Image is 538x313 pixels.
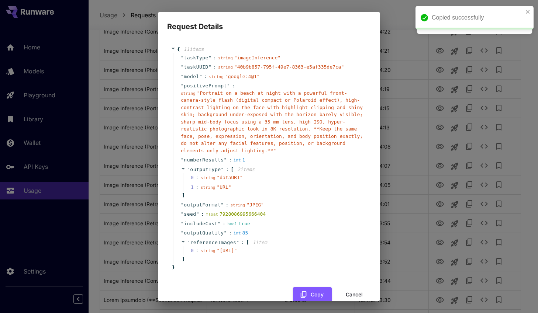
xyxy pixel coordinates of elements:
span: string [218,56,233,60]
span: ] [181,192,185,199]
button: Cancel [338,287,371,302]
div: : [196,184,199,191]
span: " [221,167,224,172]
span: " dataURI " [217,175,242,180]
span: 2 item s [237,167,255,172]
div: Copied successfully [432,13,523,22]
button: Copy [293,287,332,302]
span: " [181,74,184,79]
span: : [204,73,207,80]
span: " [181,64,184,70]
span: seed [184,211,196,218]
span: string [218,65,233,70]
span: 1 [191,184,201,191]
span: includeCost [184,220,218,227]
span: 11 item s [184,46,204,52]
span: " [187,240,190,245]
span: " [227,83,230,88]
div: 7928086995666404 [206,211,266,218]
span: int [234,231,241,236]
button: close [525,9,531,15]
span: " [187,167,190,172]
span: : [232,82,235,90]
span: " imageInference " [234,55,280,60]
span: " [181,157,184,163]
span: " [196,211,199,217]
span: string [209,74,224,79]
span: taskUUID [184,63,208,71]
div: 85 [234,229,248,237]
span: " Portrait on a beach at night with a powerful front-camera-style flash (digital compact or Polar... [181,90,363,153]
span: model [184,73,199,80]
span: " [218,221,221,226]
span: 0 [191,247,201,254]
h2: Request Details [158,12,380,32]
span: outputFormat [184,201,221,209]
span: referenceImages [190,240,236,245]
span: " [181,230,184,236]
span: " JPEG " [246,202,264,208]
span: string [230,203,245,208]
span: positivePrompt [184,82,227,90]
span: outputType [190,167,221,172]
span: bool [227,222,237,226]
span: " [208,55,211,60]
span: numberResults [184,156,224,164]
span: string [201,175,215,180]
span: [ [246,239,249,246]
div: true [227,220,250,227]
span: " [199,74,202,79]
span: " 40b9b857-795f-49e7-8363-e5af335de7ca " [234,64,344,70]
span: " [181,221,184,226]
span: : [241,239,244,246]
span: outputQuality [184,229,224,237]
span: " [221,202,224,208]
span: " [236,240,239,245]
span: string [201,248,215,253]
span: string [181,91,196,96]
span: : [213,54,216,62]
div: : [196,247,199,254]
span: ] [181,255,185,263]
span: } [171,264,175,271]
span: string [201,185,215,190]
span: : [223,220,225,227]
span: [ [231,166,234,173]
div: : [196,174,199,181]
span: : [226,201,229,209]
span: : [229,156,232,164]
span: " [181,83,184,88]
span: : [229,229,232,237]
span: " [208,64,211,70]
div: 1 [234,156,245,164]
span: 1 item [253,240,267,245]
span: " [181,55,184,60]
span: : [201,211,204,218]
span: " URL " [217,184,231,190]
span: " [224,157,227,163]
span: " [URL] " [217,248,237,253]
span: taskType [184,54,208,62]
span: " [224,230,227,236]
span: " [181,211,184,217]
span: { [177,46,180,53]
span: : [213,63,216,71]
span: " google:4@1 " [225,74,260,79]
span: 0 [191,174,201,181]
span: float [206,212,218,217]
span: : [226,166,229,173]
span: int [234,158,241,163]
span: " [181,202,184,208]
